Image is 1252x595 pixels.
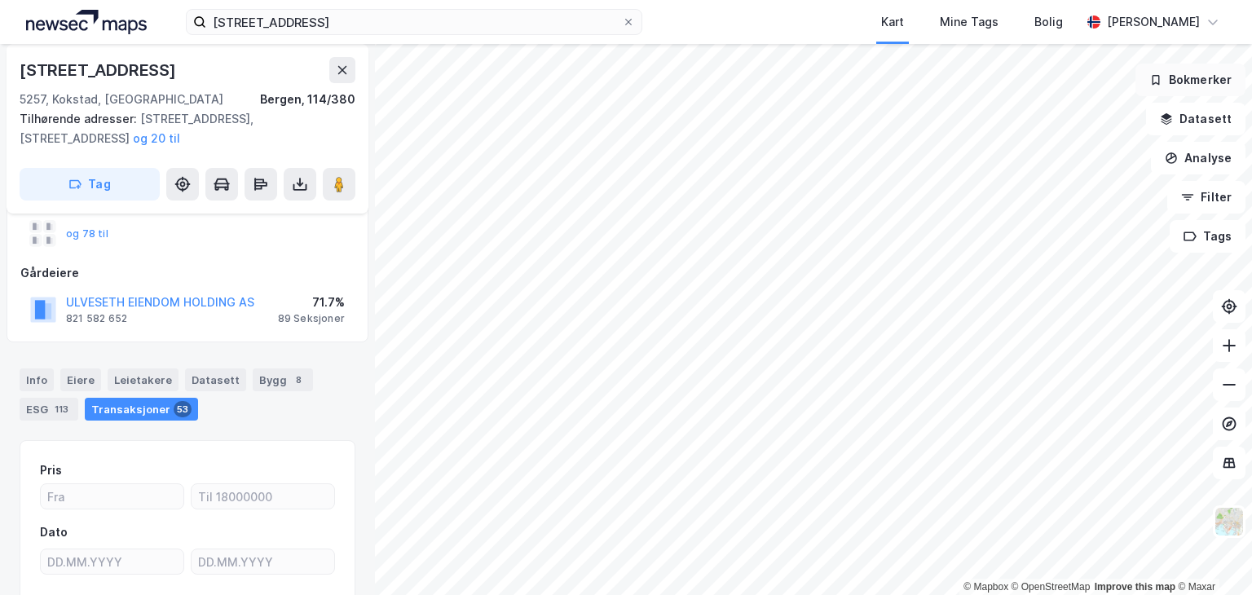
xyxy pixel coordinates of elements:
[290,372,306,388] div: 8
[20,109,342,148] div: [STREET_ADDRESS], [STREET_ADDRESS]
[41,549,183,574] input: DD.MM.YYYY
[26,10,147,34] img: logo.a4113a55bc3d86da70a041830d287a7e.svg
[174,401,192,417] div: 53
[206,10,622,34] input: Søk på adresse, matrikkel, gårdeiere, leietakere eller personer
[278,293,345,312] div: 71.7%
[940,12,999,32] div: Mine Tags
[1034,12,1063,32] div: Bolig
[20,57,179,83] div: [STREET_ADDRESS]
[1170,220,1245,253] button: Tags
[1135,64,1245,96] button: Bokmerker
[185,368,246,391] div: Datasett
[20,112,140,126] span: Tilhørende adresser:
[1170,517,1252,595] iframe: Chat Widget
[66,312,127,325] div: 821 582 652
[1167,181,1245,214] button: Filter
[41,484,183,509] input: Fra
[60,368,101,391] div: Eiere
[253,368,313,391] div: Bygg
[108,368,179,391] div: Leietakere
[1151,142,1245,174] button: Analyse
[1095,581,1175,593] a: Improve this map
[40,522,68,542] div: Dato
[881,12,904,32] div: Kart
[1146,103,1245,135] button: Datasett
[1012,581,1091,593] a: OpenStreetMap
[20,90,223,109] div: 5257, Kokstad, [GEOGRAPHIC_DATA]
[85,398,198,421] div: Transaksjoner
[278,312,345,325] div: 89 Seksjoner
[260,90,355,109] div: Bergen, 114/380
[192,484,334,509] input: Til 18000000
[963,581,1008,593] a: Mapbox
[40,461,62,480] div: Pris
[192,549,334,574] input: DD.MM.YYYY
[20,263,355,283] div: Gårdeiere
[1214,506,1245,537] img: Z
[51,401,72,417] div: 113
[20,398,78,421] div: ESG
[20,168,160,201] button: Tag
[1170,517,1252,595] div: Kontrollprogram for chat
[1107,12,1200,32] div: [PERSON_NAME]
[20,368,54,391] div: Info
